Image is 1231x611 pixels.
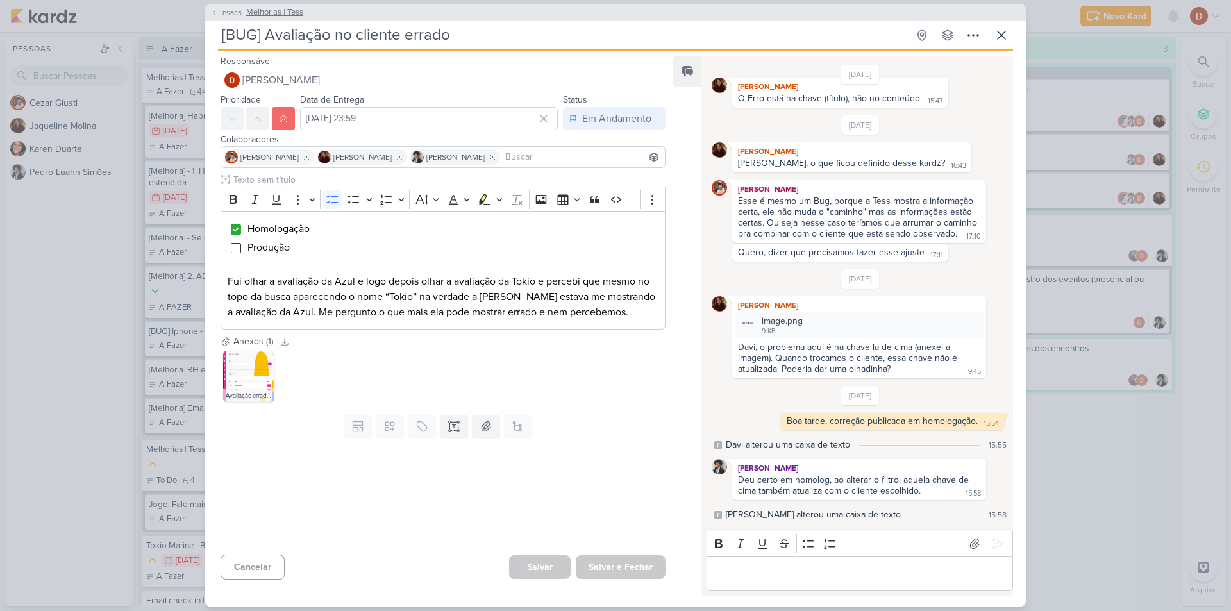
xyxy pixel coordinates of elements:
div: Editor editing area: main [707,556,1013,591]
div: Este log é visível à todos no kard [714,511,722,519]
div: Colaboradores [221,133,666,146]
div: 9 KB [762,326,803,337]
img: Pedro Luahn Simões [411,151,424,163]
div: 16:43 [951,161,966,171]
img: Davi Elias Teixeira [224,72,240,88]
img: Pedro Luahn Simões [712,459,727,474]
div: [PERSON_NAME] [735,299,984,312]
input: Buscar [503,149,662,165]
button: [PERSON_NAME] [221,69,666,92]
div: Davi, o problema aqui é na chave la de cima (anexei a imagem). Quando trocamos o cliente, essa ch... [738,342,960,374]
div: 15:54 [984,419,999,429]
span: Homologação [247,222,310,235]
div: image.png [762,314,803,328]
div: 17:11 [930,250,943,260]
div: 15:55 [989,439,1007,451]
img: Jaqueline Molina [712,296,727,312]
div: 15:58 [989,509,1007,521]
span: [PERSON_NAME] [242,72,320,88]
label: Data de Entrega [300,94,364,105]
div: Quero, dizer que precisamos fazer esse ajuste [738,247,925,258]
p: Fui olhar a avaliação da Azul e logo depois olhar a avaliação da Tokio e percebi que mesmo no top... [228,274,658,320]
div: 15:47 [928,96,943,106]
span: [PERSON_NAME] [333,151,392,163]
div: Este log é visível à todos no kard [714,441,722,449]
img: Jaqueline Molina [712,78,727,93]
img: YERZdhE7q6Tj6unjqnQeNFxlC83XloF0sBMfsAWq.png [223,351,274,402]
img: Jaqueline Molina [712,142,727,158]
label: Prioridade [221,94,261,105]
div: [PERSON_NAME] [735,80,946,93]
div: [PERSON_NAME] [735,462,984,474]
div: Avaliação errada.png [223,389,274,402]
div: Anexos (1) [233,335,273,348]
span: [PERSON_NAME] [426,151,485,163]
div: Editor editing area: main [221,211,666,330]
div: O Erro está na chave (título), não no conteúdo. [738,93,922,104]
div: Pedro Luahn alterou uma caixa de texto [726,508,901,521]
button: Cancelar [221,555,285,580]
div: Editor toolbar [707,531,1013,556]
input: Kard Sem Título [218,24,908,47]
div: 17:10 [966,231,981,242]
input: Texto sem título [231,173,666,187]
label: Responsável [221,56,272,67]
div: [PERSON_NAME], o que ficou definido desse kardz? [738,158,945,169]
div: Esse é mesmo um Bug, porque a Tess mostra a informação certa, ele não muda o "caminho" mas as inf... [738,196,980,239]
div: image.png [735,312,984,339]
img: 5hoIo4KUKiKDR1jS18ji8ClYwocSADr7dPcnxMEI.png [740,317,758,335]
div: Editor toolbar [221,187,666,212]
div: 9:45 [968,367,981,377]
button: Em Andamento [563,107,666,130]
span: [PERSON_NAME] [240,151,299,163]
div: [PERSON_NAME] [735,183,984,196]
div: Boa tarde, correção publicada em homologação. [787,415,978,426]
span: Produção [247,241,290,254]
div: Em Andamento [582,111,651,126]
div: Deu certo em homolog, ao alterar o filtro, aquela chave de cima também atualiza com o cliente esc... [738,474,971,496]
div: 15:58 [966,489,981,499]
label: Status [563,94,587,105]
img: Jaqueline Molina [318,151,331,163]
img: Cezar Giusti [712,180,727,196]
div: Davi alterou uma caixa de texto [726,438,850,451]
div: [PERSON_NAME] [735,145,969,158]
img: Cezar Giusti [225,151,238,163]
input: Select a date [300,107,558,130]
